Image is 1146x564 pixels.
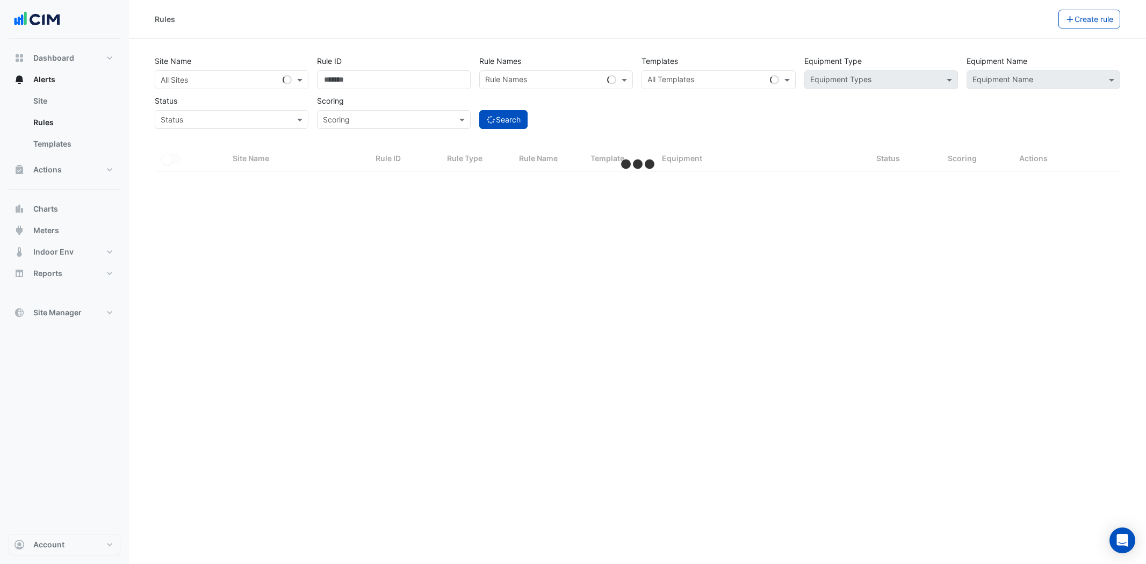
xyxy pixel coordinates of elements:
app-icon: Indoor Env [14,247,25,257]
div: Site Name [233,153,363,165]
app-icon: Charts [14,204,25,214]
div: Status [876,153,935,165]
span: Dashboard [33,53,74,63]
span: Actions [33,164,62,175]
a: Site [25,90,120,112]
div: Rules [155,13,175,25]
label: Status [155,91,177,110]
button: Actions [9,159,120,180]
div: Template [590,153,649,165]
div: Alerts [9,90,120,159]
div: Rule Type [447,153,506,165]
span: Site Manager [33,307,82,318]
div: Rule Name [519,153,578,165]
app-icon: Reports [14,268,25,279]
button: Reports [9,263,120,284]
label: Scoring [317,91,344,110]
div: Rule Names [484,74,527,88]
button: Alerts [9,69,120,90]
button: Site Manager [9,302,120,323]
a: Templates [25,133,120,155]
span: Meters [33,225,59,236]
div: All Templates [646,74,694,88]
button: Create rule [1058,10,1121,28]
label: Rule Names [479,52,521,70]
label: Equipment Name [967,52,1027,70]
span: Alerts [33,74,55,85]
div: Actions [1019,153,1114,165]
img: Company Logo [13,9,61,30]
button: Indoor Env [9,241,120,263]
label: Templates [642,52,678,70]
span: Account [33,539,64,550]
app-icon: Dashboard [14,53,25,63]
button: Charts [9,198,120,220]
div: Open Intercom Messenger [1109,527,1135,553]
label: Rule ID [317,52,342,70]
div: Rule ID [376,153,434,165]
label: Equipment Type [804,52,862,70]
label: Site Name [155,52,191,70]
div: Equipment Types [809,74,871,88]
button: Search [479,110,528,129]
a: Rules [25,112,120,133]
div: Equipment [662,153,863,165]
button: Meters [9,220,120,241]
button: Dashboard [9,47,120,69]
app-icon: Site Manager [14,307,25,318]
span: Reports [33,268,62,279]
app-icon: Actions [14,164,25,175]
div: Scoring [948,153,1006,165]
button: Account [9,534,120,555]
ui-switch: Select All can only be applied to rules for a single site. Please select a site first and search ... [161,154,181,163]
app-icon: Alerts [14,74,25,85]
span: Charts [33,204,58,214]
span: Indoor Env [33,247,74,257]
div: Equipment Name [971,74,1033,88]
app-icon: Meters [14,225,25,236]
